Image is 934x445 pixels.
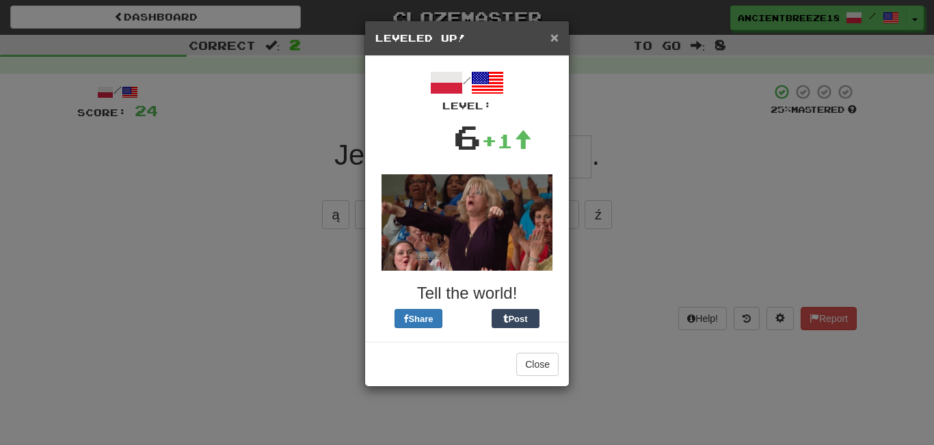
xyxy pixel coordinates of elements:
[550,30,559,44] button: Close
[375,31,559,45] h5: Leveled Up!
[375,66,559,113] div: /
[492,309,539,328] button: Post
[453,113,481,161] div: 6
[516,353,559,376] button: Close
[382,174,552,271] img: happy-lady-c767e5519d6a7a6d241e17537db74d2b6302dbbc2957d4f543dfdf5f6f88f9b5.gif
[395,309,442,328] button: Share
[442,309,492,328] iframe: X Post Button
[481,127,532,154] div: +1
[375,99,559,113] div: Level:
[375,284,559,302] h3: Tell the world!
[550,29,559,45] span: ×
